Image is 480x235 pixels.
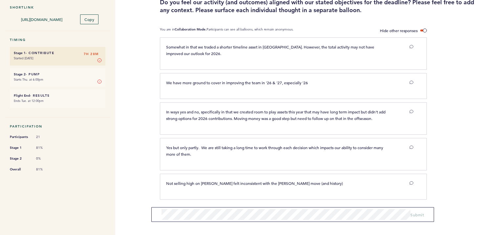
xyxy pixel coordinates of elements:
span: Stage 2 [10,155,30,162]
span: Copy [84,17,94,22]
h6: - Results [14,93,101,98]
h5: Shortlink [10,5,105,10]
span: We have more ground to cover in improving the team in '26 & '27, especially '26 [166,80,308,85]
span: Yes but only partly. We are still taking a long time to work through each decision which impacts ... [166,145,384,157]
span: Stage 1 [10,145,30,151]
span: Hide other responses [380,28,418,33]
h5: Participation [10,124,105,128]
button: Copy [80,14,98,24]
time: Starts Thu. at 6:00pm [14,77,43,82]
span: Participants [10,134,30,140]
time: Started [DATE] [14,56,33,60]
span: Overall [10,166,30,173]
time: Ends Tue. at 12:00pm [14,99,44,103]
span: Not selling high on [PERSON_NAME] felt inconsistent with the [PERSON_NAME] move (and history) [166,181,343,186]
p: You are in Participants can see all balloons, which remain anonymous. [160,27,294,34]
span: 7H 28M [84,51,99,57]
span: In ways yes and no, specifically in that we created room to play assets this year that may have l... [166,109,386,121]
span: 0% [36,156,56,161]
h6: - Contribute [14,51,101,55]
span: 21 [36,135,56,139]
button: Submit [410,211,424,218]
span: Somewhat in that we traded a shorter timeline asset in [GEOGRAPHIC_DATA]. However, the total acti... [166,44,375,56]
h6: - Pump [14,72,101,76]
small: Stage 2 [14,72,26,76]
span: Submit [410,212,424,217]
span: 81% [36,167,56,172]
small: Stage 1 [14,51,26,55]
small: Flight End [14,93,30,98]
span: 81% [36,146,56,150]
b: Collaboration Mode. [175,27,207,31]
h5: Timing [10,38,105,42]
